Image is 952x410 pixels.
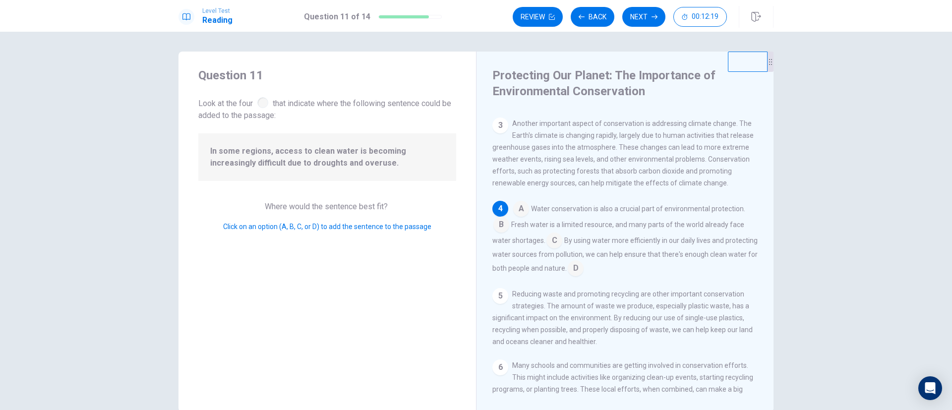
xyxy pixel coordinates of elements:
[492,290,753,346] span: Reducing waste and promoting recycling are other important conservation strategies. The amount of...
[198,67,456,83] h4: Question 11
[531,205,745,213] span: Water conservation is also a crucial part of environmental protection.
[513,7,563,27] button: Review
[492,119,754,187] span: Another important aspect of conservation is addressing climate change. The Earth's climate is cha...
[571,7,614,27] button: Back
[568,260,584,276] span: D
[493,217,509,233] span: B
[202,7,233,14] span: Level Test
[492,359,508,375] div: 6
[492,117,508,133] div: 3
[492,201,508,217] div: 4
[492,361,753,405] span: Many schools and communities are getting involved in conservation efforts. This might include act...
[210,145,444,169] span: In some regions, access to clean water is becoming increasingly difficult due to droughts and ove...
[492,288,508,304] div: 5
[622,7,665,27] button: Next
[198,95,456,121] span: Look at the four that indicate where the following sentence could be added to the passage:
[673,7,727,27] button: 00:12:19
[492,67,755,99] h4: Protecting Our Planet: The Importance of Environmental Conservation
[513,201,529,217] span: A
[492,236,758,272] span: By using water more efficiently in our daily lives and protecting water sources from pollution, w...
[918,376,942,400] div: Open Intercom Messenger
[546,233,562,248] span: C
[265,202,390,211] span: Where would the sentence best fit?
[223,223,431,231] span: Click on an option (A, B, C, or D) to add the sentence to the passage
[692,13,718,21] span: 00:12:19
[492,221,744,244] span: Fresh water is a limited resource, and many parts of the world already face water shortages.
[304,11,370,23] h1: Question 11 of 14
[202,14,233,26] h1: Reading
